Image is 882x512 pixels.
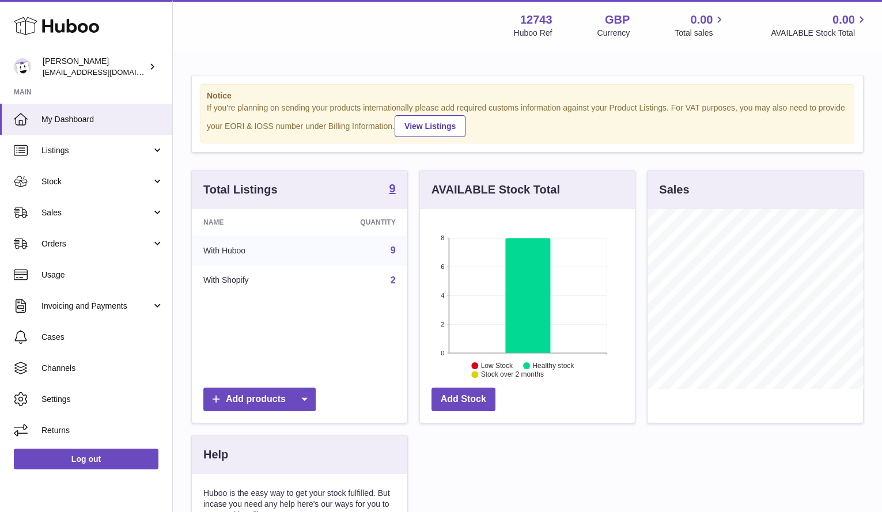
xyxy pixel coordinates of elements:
span: Invoicing and Payments [41,301,152,312]
strong: GBP [605,12,630,28]
a: 2 [391,275,396,285]
a: Log out [14,449,158,469]
a: Add Stock [431,388,495,411]
div: If you're planning on sending your products internationally please add required customs informati... [207,103,848,137]
span: Orders [41,238,152,249]
td: With Shopify [192,266,308,295]
span: My Dashboard [41,114,164,125]
th: Name [192,209,308,236]
span: Channels [41,363,164,374]
a: 0.00 Total sales [675,12,726,39]
span: AVAILABLE Stock Total [771,28,868,39]
th: Quantity [308,209,407,236]
span: Settings [41,394,164,405]
span: Cases [41,332,164,343]
h3: Help [203,447,228,462]
div: [PERSON_NAME] [43,56,146,78]
a: 9 [391,245,396,255]
span: Returns [41,425,164,436]
span: Listings [41,145,152,156]
img: al@vital-drinks.co.uk [14,58,31,75]
text: 4 [441,292,444,299]
strong: Notice [207,90,848,101]
span: 0.00 [832,12,855,28]
text: 0 [441,350,444,356]
text: Stock over 2 months [481,371,544,379]
span: 0.00 [691,12,713,28]
text: 6 [441,263,444,270]
a: View Listings [395,115,465,137]
text: Healthy stock [532,362,574,370]
text: Low Stock [481,362,513,370]
strong: 9 [389,183,396,194]
span: Usage [41,270,164,280]
h3: Total Listings [203,182,278,198]
a: Add products [203,388,316,411]
td: With Huboo [192,236,308,266]
div: Huboo Ref [514,28,552,39]
div: Currency [597,28,630,39]
text: 8 [441,234,444,241]
span: Total sales [675,28,726,39]
span: Sales [41,207,152,218]
span: Stock [41,176,152,187]
h3: Sales [659,182,689,198]
span: [EMAIL_ADDRESS][DOMAIN_NAME] [43,67,169,77]
text: 2 [441,321,444,328]
h3: AVAILABLE Stock Total [431,182,560,198]
a: 0.00 AVAILABLE Stock Total [771,12,868,39]
a: 9 [389,183,396,196]
strong: 12743 [520,12,552,28]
